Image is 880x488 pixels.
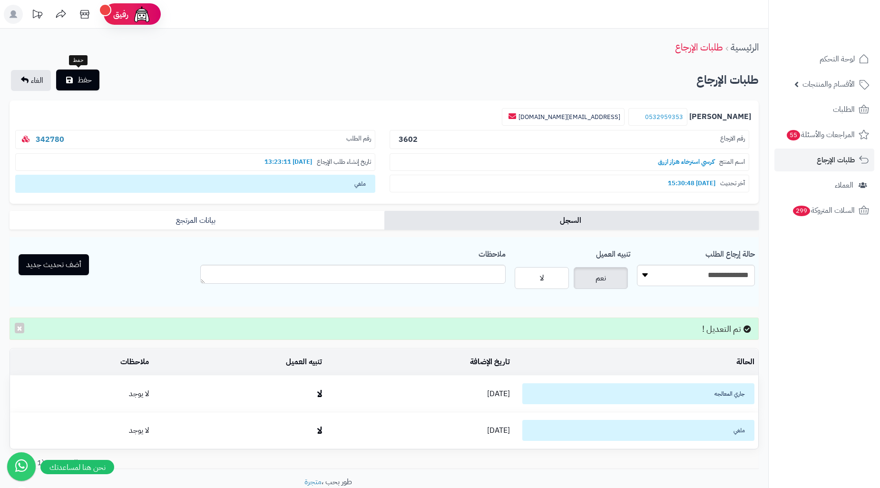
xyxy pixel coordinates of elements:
[384,211,759,230] a: السجل
[56,70,99,90] button: حفظ
[518,112,620,121] a: [EMAIL_ADDRESS][DOMAIN_NAME]
[833,103,855,116] span: الطلبات
[653,157,719,166] b: كرسي استرخاء هزاز ازرق
[663,179,720,188] b: [DATE] 15:30:48
[514,349,758,375] td: الحالة
[793,206,810,216] span: 299
[10,349,153,375] td: ملاحظات
[774,174,874,197] a: العملاء
[15,323,24,333] button: ×
[260,157,317,166] b: [DATE] 13:23:11
[835,179,853,192] span: العملاء
[399,134,418,145] b: 3602
[522,383,754,404] span: جاري المعالجه
[69,55,88,66] div: حفظ
[596,272,606,284] span: نعم
[78,74,92,86] span: حفظ
[720,179,745,188] span: آخر تحديث
[820,52,855,66] span: لوحة التحكم
[153,349,326,375] td: تنبيه العميل
[596,245,630,260] label: تنبيه العميل
[792,204,855,217] span: السلات المتروكة
[522,420,754,441] span: ملغي
[774,48,874,70] a: لوحة التحكم
[645,112,683,121] a: 0532959353
[317,387,322,401] b: لا
[774,149,874,171] a: طلبات الإرجاع
[317,423,322,438] b: لا
[774,199,874,222] a: السلات المتروكة299
[113,9,128,20] span: رفيق
[720,134,745,145] span: رقم الارجاع
[10,318,759,340] div: تم التعديل !
[774,123,874,146] a: المراجعات والأسئلة55
[10,211,384,230] a: بيانات المرتجع
[317,158,371,167] span: تاريخ إنشاء طلب الإرجاع
[346,134,371,145] span: رقم الطلب
[696,70,759,90] h2: طلبات الإرجاع
[719,158,745,167] span: اسم المنتج
[304,476,322,488] a: متجرة
[675,40,723,54] a: طلبات الإرجاع
[326,376,514,412] td: [DATE]
[31,75,43,86] span: الغاء
[731,40,759,54] a: الرئيسية
[10,376,153,412] td: لا يوجد
[15,175,375,193] span: ملغي
[10,412,153,448] td: لا يوجد
[786,128,855,141] span: المراجعات والأسئلة
[689,111,751,122] b: [PERSON_NAME]
[479,245,506,260] label: ملاحظات
[326,349,514,375] td: تاريخ الإضافة
[774,98,874,121] a: الطلبات
[705,245,755,260] label: حالة إرجاع الطلب
[36,134,64,145] a: 342780
[132,5,151,24] img: ai-face.png
[11,70,51,91] a: الغاء
[815,27,871,47] img: logo-2.png
[19,254,89,275] button: أضف تحديث جديد
[25,5,49,26] a: تحديثات المنصة
[817,153,855,167] span: طلبات الإرجاع
[787,130,800,140] span: 55
[540,272,544,284] span: لا
[2,458,384,468] div: عرض 1 إلى 2 من 2 (1 صفحات)
[326,412,514,448] td: [DATE]
[802,78,855,91] span: الأقسام والمنتجات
